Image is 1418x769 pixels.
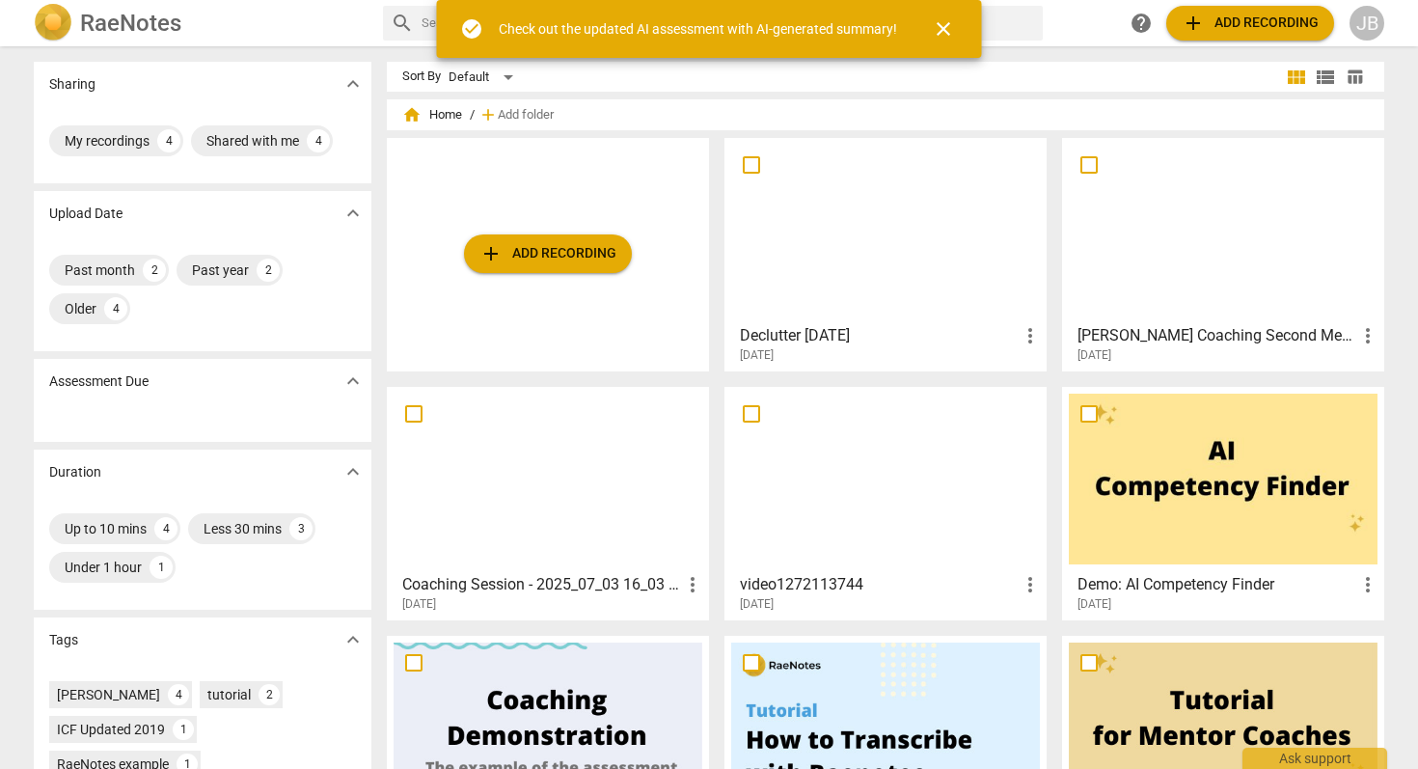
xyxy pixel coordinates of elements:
div: Sort By [402,69,441,84]
button: Show more [339,199,368,228]
span: expand_more [341,370,365,393]
span: [DATE] [402,596,436,613]
div: Check out the updated AI assessment with AI-generated summary! [499,19,897,40]
span: add [478,105,498,124]
p: Sharing [49,74,95,95]
div: ICF Updated 2019 [57,720,165,739]
a: Demo: AI Competency Finder[DATE] [1069,394,1377,612]
span: search [391,12,414,35]
span: [DATE] [740,347,774,364]
div: Past year [192,261,249,280]
div: Shared with me [206,131,299,151]
span: help [1130,12,1153,35]
button: JB [1350,6,1384,41]
button: Show more [339,625,368,654]
p: Upload Date [49,204,123,224]
span: expand_more [341,72,365,96]
img: Logo [34,4,72,42]
h3: Demo: AI Competency Finder [1077,573,1356,596]
div: 2 [257,259,280,282]
span: / [470,108,475,123]
h3: Declutter August 11th [740,324,1019,347]
span: view_module [1285,66,1308,89]
div: [PERSON_NAME] [57,685,160,704]
span: expand_more [341,628,365,651]
a: Help [1124,6,1159,41]
button: Table view [1340,63,1369,92]
a: Declutter [DATE][DATE] [731,145,1040,363]
div: Ask support [1242,748,1387,769]
div: Default [449,62,520,93]
span: expand_more [341,460,365,483]
button: Upload [1166,6,1334,41]
div: 1 [173,719,194,740]
p: Duration [49,462,101,482]
span: view_list [1314,66,1337,89]
h3: Coaching Session - 2025_07_03 16_03 EDT - Recording 2 [402,573,681,596]
div: Past month [65,261,135,280]
div: tutorial [207,685,251,704]
span: more_vert [1019,573,1042,596]
h3: video1272113744 [740,573,1019,596]
button: Show more [339,457,368,486]
div: 4 [307,129,330,152]
div: Up to 10 mins [65,519,147,538]
button: Show more [339,69,368,98]
input: Search [422,8,1035,39]
span: close [932,17,955,41]
span: [DATE] [1077,347,1111,364]
div: 4 [168,684,189,705]
span: Add recording [479,242,616,265]
div: 4 [154,517,177,540]
span: [DATE] [740,596,774,613]
p: Tags [49,630,78,650]
span: more_vert [681,573,704,596]
a: [PERSON_NAME] Coaching Second Mentor Session - 2025_07_25 10_06 EDT - Recording[DATE] [1069,145,1377,363]
div: Under 1 hour [65,558,142,577]
span: table_chart [1346,68,1364,86]
div: 4 [104,297,127,320]
button: List view [1311,63,1340,92]
h3: Chloe Coaching Second Mentor Session - 2025_07_25 10_06 EDT - Recording [1077,324,1356,347]
a: Coaching Session - 2025_07_03 16_03 EDT - Recording 2[DATE] [394,394,702,612]
span: more_vert [1019,324,1042,347]
span: [DATE] [1077,596,1111,613]
div: Older [65,299,96,318]
div: My recordings [65,131,150,151]
span: expand_more [341,202,365,225]
span: home [402,105,422,124]
h2: RaeNotes [80,10,181,37]
p: Assessment Due [49,371,149,392]
div: 2 [259,684,280,705]
span: add [479,242,503,265]
span: more_vert [1356,573,1379,596]
a: LogoRaeNotes [34,4,368,42]
span: Add folder [498,108,554,123]
button: Show more [339,367,368,396]
a: video1272113744[DATE] [731,394,1040,612]
span: Add recording [1182,12,1319,35]
span: more_vert [1356,324,1379,347]
span: Home [402,105,462,124]
div: 3 [289,517,313,540]
button: Upload [464,234,632,273]
div: 2 [143,259,166,282]
div: 1 [150,556,173,579]
button: Close [920,6,967,52]
span: add [1182,12,1205,35]
button: Tile view [1282,63,1311,92]
div: Less 30 mins [204,519,282,538]
span: check_circle [460,17,483,41]
div: 4 [157,129,180,152]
